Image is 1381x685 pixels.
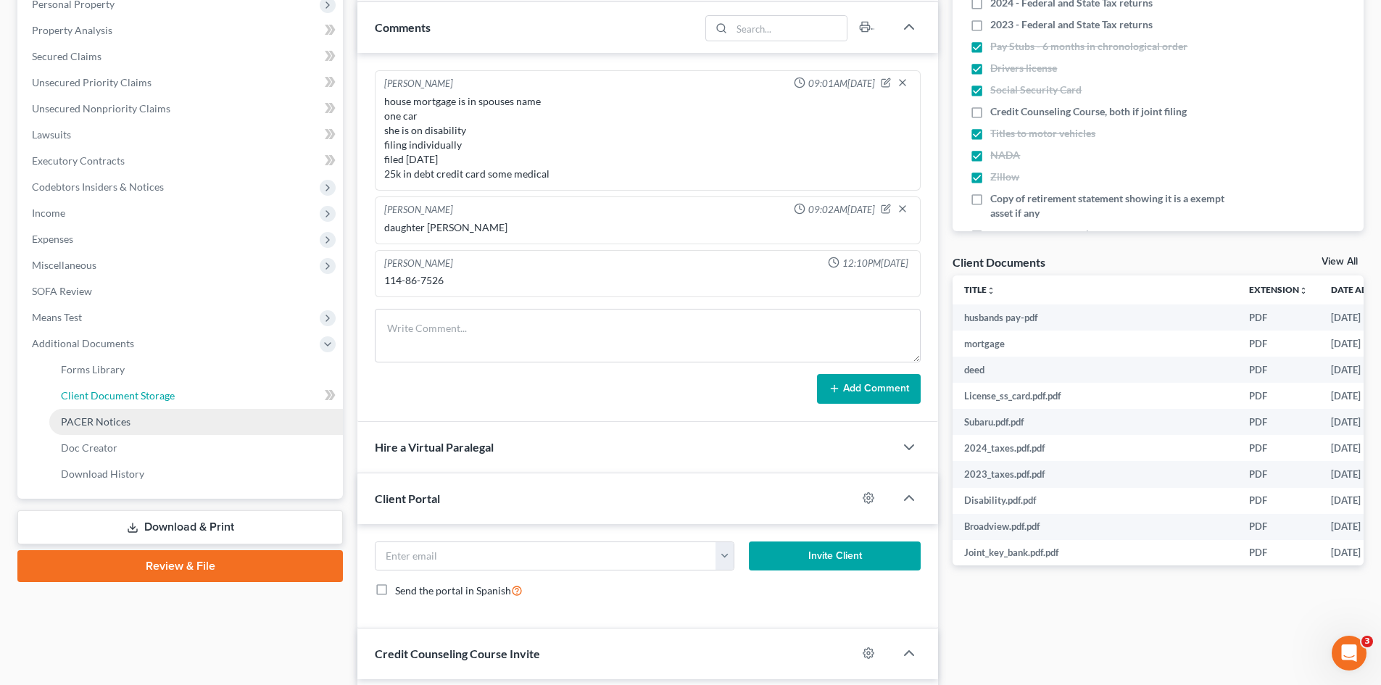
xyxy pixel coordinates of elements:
a: Executory Contracts [20,148,343,174]
a: Download & Print [17,510,343,544]
td: Subaru.pdf.pdf [953,409,1237,435]
i: unfold_more [1299,286,1308,295]
td: 2023_taxes.pdf.pdf [953,461,1237,487]
span: Unsecured Priority Claims [32,76,152,88]
span: Comments [375,20,431,34]
span: PACER Notices [61,415,130,428]
a: Client Document Storage [49,383,343,409]
span: Hire a Virtual Paralegal [375,440,494,454]
td: PDF [1237,409,1319,435]
a: Lawsuits [20,122,343,148]
span: Credit Counseling Course Invite [375,647,540,660]
a: Forms Library [49,357,343,383]
div: house mortgage is in spouses name one car she is on disability filing individually filed [DATE] 2... [384,94,911,181]
td: mortgage [953,331,1237,357]
a: Unsecured Priority Claims [20,70,343,96]
a: Unsecured Nonpriority Claims [20,96,343,122]
span: SOFA Review [32,285,92,297]
button: Add Comment [817,374,921,404]
a: Review & File [17,550,343,582]
span: 09:01AM[DATE] [808,77,875,91]
span: 09:02AM[DATE] [808,203,875,217]
a: Titleunfold_more [964,284,995,295]
span: Client Document Storage [61,389,175,402]
a: Property Analysis [20,17,343,43]
span: Pay Stubs - 6 months in chronological order [990,39,1187,54]
span: Copy of retirement statement showing it is a exempt asset if any [990,191,1248,220]
span: Expenses [32,233,73,245]
td: Disability.pdf.pdf [953,488,1237,514]
td: PDF [1237,357,1319,383]
td: PDF [1237,304,1319,331]
a: SOFA Review [20,278,343,304]
span: Lawsuits [32,128,71,141]
span: 12:10PM[DATE] [842,257,908,270]
span: Zillow [990,170,1019,184]
td: deed [953,357,1237,383]
div: [PERSON_NAME] [384,203,453,217]
a: Doc Creator [49,435,343,461]
td: PDF [1237,331,1319,357]
td: Joint_key_bank.pdf.pdf [953,540,1237,566]
span: Social Security Card [990,83,1082,97]
td: License_ss_card.pdf.pdf [953,383,1237,409]
a: View All [1322,257,1358,267]
span: Additional Documents [32,337,134,349]
a: Secured Claims [20,43,343,70]
span: Client Portal [375,491,440,505]
div: daughter [PERSON_NAME] [384,220,911,235]
iframe: Intercom live chat [1332,636,1367,671]
div: [PERSON_NAME] [384,77,453,91]
td: PDF [1237,514,1319,540]
span: Forms Library [61,363,125,375]
td: Broadview.pdf.pdf [953,514,1237,540]
span: Send the portal in Spanish [395,584,511,597]
a: PACER Notices [49,409,343,435]
span: Means Test [32,311,82,323]
span: Income [32,207,65,219]
span: Property Analysis [32,24,112,36]
span: Drivers license [990,61,1057,75]
span: Codebtors Insiders & Notices [32,180,164,193]
div: 114-86-7526 [384,273,911,288]
td: PDF [1237,383,1319,409]
span: Additional Creditors (Medical, or Creditors not on Credit Report) [990,228,1248,257]
td: 2024_taxes.pdf.pdf [953,435,1237,461]
span: Miscellaneous [32,259,96,271]
button: Invite Client [749,541,921,570]
input: Enter email [376,542,716,570]
span: Unsecured Nonpriority Claims [32,102,170,115]
div: Client Documents [953,254,1045,270]
span: Executory Contracts [32,154,125,167]
span: NADA [990,148,1020,162]
span: Secured Claims [32,50,101,62]
div: [PERSON_NAME] [384,257,453,270]
span: 2023 - Federal and State Tax returns [990,17,1153,32]
td: husbands pay-pdf [953,304,1237,331]
td: PDF [1237,540,1319,566]
span: 3 [1361,636,1373,647]
a: Download History [49,461,343,487]
i: unfold_more [987,286,995,295]
a: Extensionunfold_more [1249,284,1308,295]
span: Doc Creator [61,441,117,454]
span: Credit Counseling Course, both if joint filing [990,104,1187,119]
input: Search... [732,16,847,41]
td: PDF [1237,435,1319,461]
td: PDF [1237,461,1319,487]
span: Download History [61,468,144,480]
td: PDF [1237,488,1319,514]
span: Titles to motor vehicles [990,126,1095,141]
